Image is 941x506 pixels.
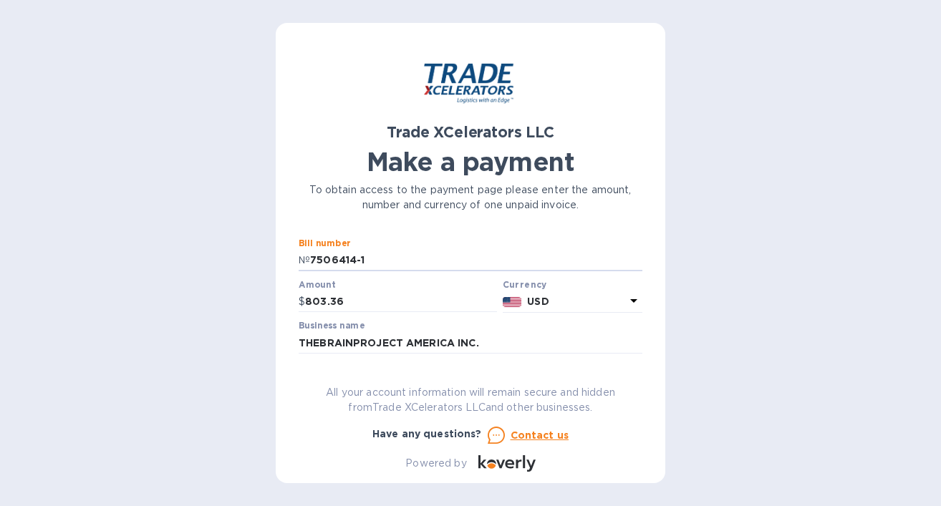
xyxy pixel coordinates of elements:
[503,279,547,290] b: Currency
[299,147,642,177] h1: Make a payment
[310,250,642,271] input: Enter bill number
[299,183,642,213] p: To obtain access to the payment page please enter the amount, number and currency of one unpaid i...
[305,291,497,313] input: 0.00
[299,294,305,309] p: $
[299,281,335,289] label: Amount
[503,297,522,307] img: USD
[299,322,365,331] label: Business name
[299,253,310,268] p: №
[372,428,482,439] b: Have any questions?
[299,385,642,415] p: All your account information will remain secure and hidden from Trade XCelerators LLC and other b...
[299,240,350,248] label: Bill number
[387,123,554,141] b: Trade XCelerators LLC
[405,456,466,471] p: Powered by
[527,296,549,307] b: USD
[299,332,642,354] input: Enter business name
[511,429,569,441] u: Contact us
